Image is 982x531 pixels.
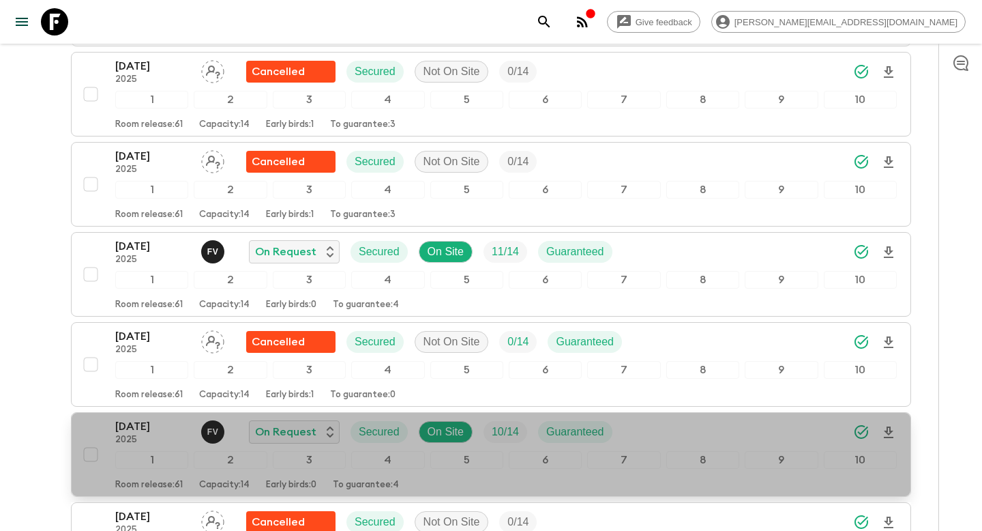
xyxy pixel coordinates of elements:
[201,244,227,255] span: Francisco Valero
[71,232,911,317] button: [DATE]2025Francisco ValeroOn RequestSecuredOn SiteTrip FillGuaranteed12345678910Room release:61Ca...
[273,361,346,379] div: 3
[71,142,911,227] button: [DATE]2025Assign pack leaderFlash Pack cancellationSecuredNot On SiteTrip Fill12345678910Room rel...
[266,390,314,401] p: Early birds: 1
[351,421,408,443] div: Secured
[115,148,190,164] p: [DATE]
[880,334,897,351] svg: Download Onboarding
[246,331,336,353] div: Flash Pack cancellation
[509,361,582,379] div: 6
[351,271,424,289] div: 4
[201,154,224,165] span: Assign pack leader
[824,451,897,469] div: 10
[587,361,660,379] div: 7
[880,425,897,441] svg: Download Onboarding
[430,451,503,469] div: 5
[266,119,314,130] p: Early birds: 1
[824,271,897,289] div: 10
[333,300,399,311] p: To guarantee: 4
[509,451,582,469] div: 6
[194,271,267,289] div: 2
[880,154,897,171] svg: Download Onboarding
[71,52,911,137] button: [DATE]2025Assign pack leaderFlash Pack cancellationSecuredNot On SiteTrip Fill12345678910Room rel...
[428,424,464,440] p: On Site
[607,11,700,33] a: Give feedback
[346,331,404,353] div: Secured
[628,17,700,27] span: Give feedback
[252,154,305,170] p: Cancelled
[745,451,818,469] div: 9
[745,271,818,289] div: 9
[201,420,227,444] button: FV
[415,61,489,83] div: Not On Site
[355,63,396,80] p: Secured
[115,58,190,74] p: [DATE]
[273,451,346,469] div: 3
[115,345,190,356] p: 2025
[423,63,480,80] p: Not On Site
[351,241,408,263] div: Secured
[745,361,818,379] div: 9
[194,451,267,469] div: 2
[430,361,503,379] div: 5
[499,151,537,173] div: Trip Fill
[666,271,739,289] div: 8
[355,334,396,350] p: Secured
[587,271,660,289] div: 7
[556,334,614,350] p: Guaranteed
[824,91,897,109] div: 10
[115,435,190,446] p: 2025
[330,119,396,130] p: To guarantee: 3
[115,451,188,469] div: 1
[546,244,604,260] p: Guaranteed
[880,64,897,81] svg: Download Onboarding
[711,11,966,33] div: [PERSON_NAME][EMAIL_ADDRESS][DOMAIN_NAME]
[266,300,316,311] p: Early birds: 0
[71,412,911,497] button: [DATE]2025Francisco ValeroOn RequestSecuredOn SiteTrip FillGuaranteed12345678910Room release:61Ca...
[201,334,224,345] span: Assign pack leader
[201,515,224,526] span: Assign pack leader
[419,421,473,443] div: On Site
[115,480,183,491] p: Room release: 61
[483,421,527,443] div: Trip Fill
[509,181,582,199] div: 6
[359,244,400,260] p: Secured
[351,91,424,109] div: 4
[419,241,473,263] div: On Site
[115,271,188,289] div: 1
[531,8,558,35] button: search adventures
[199,390,250,401] p: Capacity: 14
[492,424,519,440] p: 10 / 14
[115,361,188,379] div: 1
[507,334,529,350] p: 0 / 14
[115,390,183,401] p: Room release: 61
[499,61,537,83] div: Trip Fill
[853,154,869,170] svg: Synced Successfully
[853,334,869,350] svg: Synced Successfully
[246,61,336,83] div: Flash Pack cancellation
[423,514,480,530] p: Not On Site
[824,361,897,379] div: 10
[273,91,346,109] div: 3
[727,17,965,27] span: [PERSON_NAME][EMAIL_ADDRESS][DOMAIN_NAME]
[115,300,183,311] p: Room release: 61
[115,418,190,435] p: [DATE]
[880,244,897,261] svg: Download Onboarding
[430,181,503,199] div: 5
[430,271,503,289] div: 5
[853,244,869,260] svg: Synced Successfully
[355,514,396,530] p: Secured
[199,119,250,130] p: Capacity: 14
[115,210,183,220] p: Room release: 61
[115,255,190,265] p: 2025
[351,361,424,379] div: 4
[115,164,190,175] p: 2025
[115,328,190,345] p: [DATE]
[587,181,660,199] div: 7
[546,424,604,440] p: Guaranteed
[333,480,399,491] p: To guarantee: 4
[115,508,190,525] p: [DATE]
[8,8,35,35] button: menu
[880,515,897,531] svg: Download Onboarding
[201,240,227,263] button: FV
[330,390,396,401] p: To guarantee: 0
